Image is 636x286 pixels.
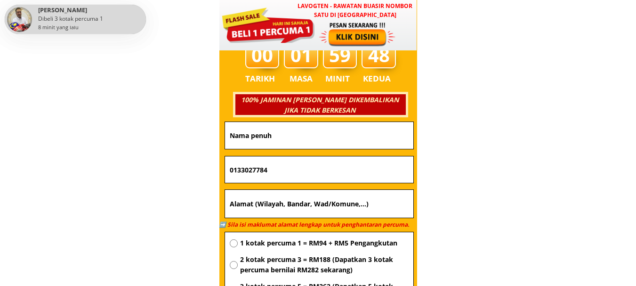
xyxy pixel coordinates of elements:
h3: LAVOGTEN - Rawatan Buasir Nombor Satu di [GEOGRAPHIC_DATA] [293,1,417,19]
h3: TARIKH [245,72,285,85]
h3: KEDUA [363,72,394,85]
input: Nama penuh [227,122,411,149]
span: 1 kotak percuma 1 = RM94 + RM5 Pengangkutan [240,238,409,248]
input: Alamat (Wilayah, Bandar, Wad/Komune,...) [227,190,411,218]
h3: MASA [285,72,317,85]
input: Nombor Telefon Bimbit [227,156,411,183]
h3: MINIT [325,72,354,85]
span: 2 kotak percuma 3 = RM188 (Dapatkan 3 kotak percuma bernilai RM282 sekarang) [240,254,409,276]
h3: 100% JAMINAN [PERSON_NAME] DIKEMBALIKAN JIKA TIDAK BERKESAN [234,95,405,116]
h3: ➡️ Sila isi maklumat alamat lengkap untuk penghantaran percuma. [219,220,414,229]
